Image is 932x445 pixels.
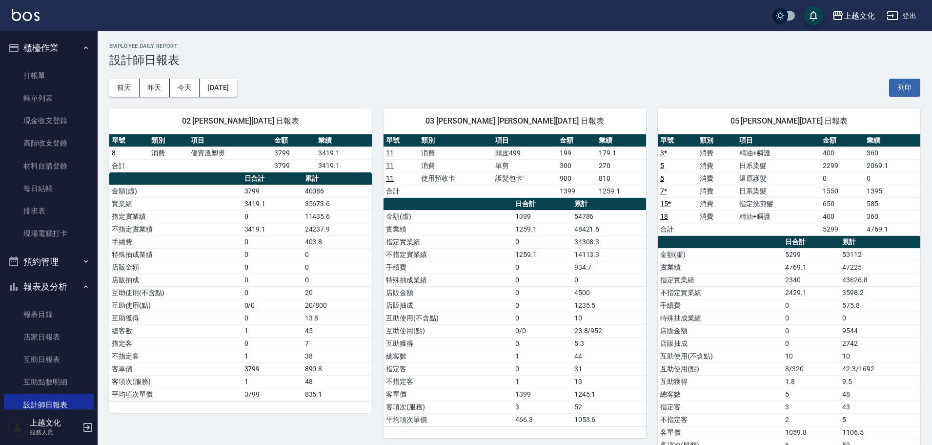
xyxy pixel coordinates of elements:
td: 金額(虛) [384,210,513,223]
td: 消費 [697,159,737,172]
th: 累計 [572,198,646,211]
td: 日系染髮 [737,159,820,172]
td: 消費 [419,147,493,159]
a: 報表目錄 [4,303,94,326]
td: 指定實業績 [384,235,513,248]
td: 消費 [149,147,188,159]
td: 1 [513,350,572,362]
td: 不指定實業績 [109,223,242,235]
a: 互助點數明細 [4,371,94,393]
td: 金額(虛) [109,185,242,197]
td: 實業績 [384,223,513,235]
td: 3419.1 [316,147,372,159]
td: 0 [242,235,303,248]
td: 1059.8 [783,426,840,439]
td: 1550 [820,185,864,197]
td: 31 [572,362,646,375]
td: 指定客 [109,337,242,350]
button: 前天 [109,79,140,97]
td: 互助使用(不含點) [658,350,783,362]
td: 53112 [840,248,920,261]
button: 預約管理 [4,249,94,275]
td: 金額(虛) [658,248,783,261]
td: 20/800 [303,299,372,312]
td: 3799 [242,185,303,197]
button: 登出 [883,7,920,25]
td: 互助使用(不含點) [384,312,513,324]
td: 270 [596,159,646,172]
td: 0 [303,274,372,286]
a: 11 [386,162,394,170]
td: 精油+瞬護 [737,147,820,159]
td: 360 [864,210,920,223]
td: 48 [303,375,372,388]
td: 4769.1 [783,261,840,274]
td: 810 [596,172,646,185]
h2: Employee Daily Report [109,43,920,49]
td: 10 [572,312,646,324]
td: 934.7 [572,261,646,274]
th: 單號 [384,134,419,147]
td: 手續費 [658,299,783,312]
td: 消費 [697,210,737,223]
a: 11 [386,174,394,182]
td: 總客數 [384,350,513,362]
td: 0 [513,274,572,286]
td: 1399 [513,388,572,401]
button: [DATE] [200,79,237,97]
a: 高階收支登錄 [4,132,94,154]
td: 10 [783,350,840,362]
td: 3 [783,401,840,413]
a: 18 [660,212,668,220]
td: 不指定實業績 [384,248,513,261]
a: 5 [660,162,664,170]
td: 466.3 [513,413,572,426]
div: 上越文化 [844,10,875,22]
td: 店販抽成 [384,299,513,312]
td: 4500 [572,286,646,299]
td: 1 [513,375,572,388]
td: 1395 [864,185,920,197]
td: 835.1 [303,388,372,401]
td: 0 [513,337,572,350]
td: 5299 [783,248,840,261]
td: 2429.1 [783,286,840,299]
td: 2069.1 [864,159,920,172]
td: 890.8 [303,362,372,375]
button: 櫃檯作業 [4,35,94,61]
a: 互助日報表 [4,348,94,371]
td: 2299 [820,159,864,172]
th: 累計 [303,172,372,185]
td: 1259.1 [596,185,646,197]
td: 1259.1 [513,248,572,261]
td: 互助使用(點) [109,299,242,312]
table: a dense table [658,134,920,236]
td: 1 [242,324,303,337]
td: 1 [242,375,303,388]
span: 03 [PERSON_NAME] [PERSON_NAME][DATE] 日報表 [395,116,634,126]
td: 0 [783,337,840,350]
td: 頭皮499 [493,147,558,159]
td: 互助獲得 [658,375,783,388]
td: 手續費 [384,261,513,274]
td: 0 [840,312,920,324]
td: 指定客 [384,362,513,375]
td: 特殊抽成業績 [658,312,783,324]
a: 排班表 [4,200,94,222]
td: 不指定客 [109,350,242,362]
td: 3799 [242,388,303,401]
td: 0 [783,299,840,312]
h3: 設計師日報表 [109,53,920,67]
td: 48 [840,388,920,401]
td: 45 [303,324,372,337]
td: 47225 [840,261,920,274]
td: 客單價 [384,388,513,401]
td: 互助獲得 [109,312,242,324]
th: 單號 [109,134,149,147]
a: 店家日報表 [4,326,94,348]
th: 業績 [316,134,372,147]
td: 互助使用(點) [658,362,783,375]
td: 35673.6 [303,197,372,210]
td: 0/0 [513,324,572,337]
td: 2 [783,413,840,426]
